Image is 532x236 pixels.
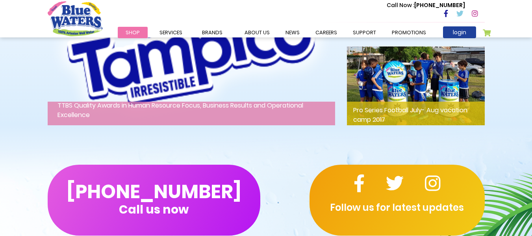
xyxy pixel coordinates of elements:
[310,201,485,215] p: Follow us for latest updates
[278,27,308,38] a: News
[308,27,345,38] a: careers
[387,1,465,9] p: [PHONE_NUMBER]
[126,29,140,36] span: Shop
[384,27,434,38] a: Promotions
[387,1,414,9] span: Call Now :
[159,29,182,36] span: Services
[237,27,278,38] a: about us
[443,26,476,38] a: login
[347,46,485,125] img: Pro Series Football July- Aug vacation camp 2017
[119,207,189,212] span: Call us now
[347,102,485,125] p: Pro Series Football July- Aug vacation camp 2017
[48,35,335,45] a: TTBS Quality Awards in Human Resource Focus, Business Results and Operational Excellence
[345,27,384,38] a: support
[48,102,335,125] p: TTBS Quality Awards in Human Resource Focus, Business Results and Operational Excellence
[347,81,485,90] a: Pro Series Football July- Aug vacation camp 2017
[202,29,222,36] span: Brands
[48,165,260,236] button: [PHONE_NUMBER]Call us now
[48,1,103,36] a: store logo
